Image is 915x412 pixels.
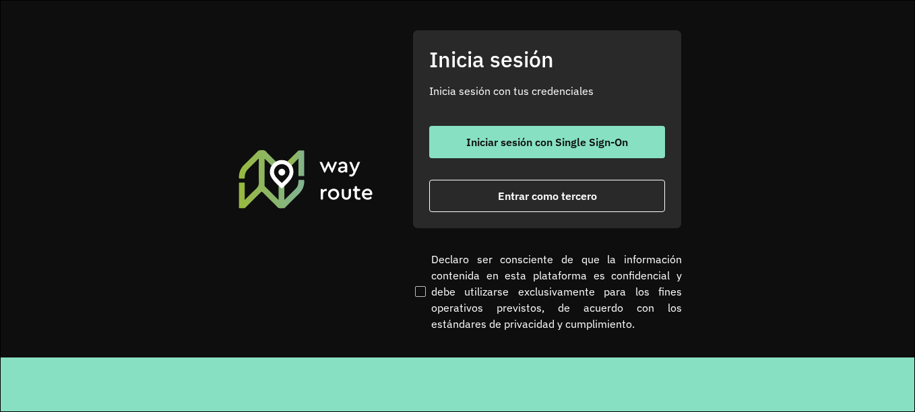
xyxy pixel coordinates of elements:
button: Botón [429,180,665,212]
font: Declaro ser consciente de que la información contenida en esta plataforma es confidencial y debe ... [431,251,682,332]
font: Entrar como tercero [498,189,597,203]
p: Inicia sesión con tus credenciales [429,83,665,99]
button: Botón [429,126,665,158]
h2: Inicia sesión [429,46,665,72]
font: Iniciar sesión con Single Sign-On [466,135,628,149]
img: Planificador de rutas de AmbevTech [236,148,375,210]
